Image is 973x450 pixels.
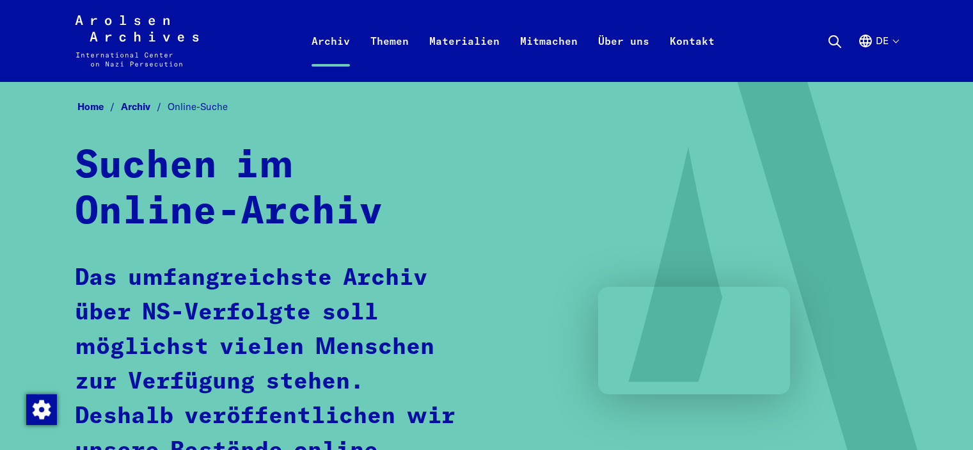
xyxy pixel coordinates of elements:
[75,97,899,117] nav: Breadcrumb
[26,394,56,424] div: Zustimmung ändern
[301,31,360,82] a: Archiv
[660,31,725,82] a: Kontakt
[26,394,57,425] img: Zustimmung ändern
[121,100,168,113] a: Archiv
[360,31,419,82] a: Themen
[75,147,383,232] strong: Suchen im Online-Archiv
[858,33,898,79] button: Deutsch, Sprachauswahl
[301,15,725,67] nav: Primär
[77,100,121,113] a: Home
[419,31,510,82] a: Materialien
[510,31,588,82] a: Mitmachen
[168,100,228,113] span: Online-Suche
[588,31,660,82] a: Über uns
